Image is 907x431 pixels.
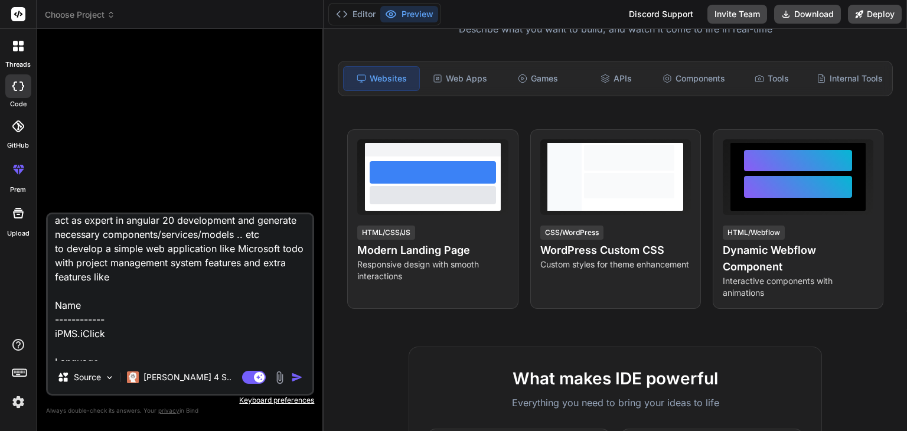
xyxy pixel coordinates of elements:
label: GitHub [7,141,29,151]
div: Discord Support [622,5,700,24]
label: code [10,99,27,109]
label: threads [5,60,31,70]
p: Everything you need to bring your ideas to life [428,396,802,410]
div: Components [656,66,732,91]
p: Responsive design with smooth interactions [357,259,508,282]
p: Always double-check its answers. Your in Bind [46,405,314,416]
h4: Modern Landing Page [357,242,508,259]
p: Keyboard preferences [46,396,314,405]
span: privacy [158,407,180,414]
button: Download [774,5,841,24]
textarea: act as expert in angular 20 development and generate necessary components/services/models .. etc ... [48,214,312,361]
img: attachment [273,371,286,384]
button: Deploy [848,5,902,24]
p: Source [74,371,101,383]
h4: WordPress Custom CSS [540,242,691,259]
img: icon [291,371,303,383]
p: Interactive components with animations [723,275,873,299]
label: prem [10,185,26,195]
h4: Dynamic Webflow Component [723,242,873,275]
div: HTML/Webflow [723,226,785,240]
div: Internal Tools [812,66,888,91]
div: Tools [734,66,810,91]
button: Invite Team [707,5,767,24]
button: Preview [380,6,438,22]
p: [PERSON_NAME] 4 S.. [143,371,231,383]
img: settings [8,392,28,412]
div: APIs [578,66,654,91]
p: Custom styles for theme enhancement [540,259,691,270]
div: Games [500,66,576,91]
button: Editor [331,6,380,22]
div: CSS/WordPress [540,226,603,240]
span: Choose Project [45,9,115,21]
h2: What makes IDE powerful [428,366,802,391]
div: HTML/CSS/JS [357,226,415,240]
label: Upload [7,228,30,239]
p: Describe what you want to build, and watch it come to life in real-time [331,22,900,37]
img: Claude 4 Sonnet [127,371,139,383]
div: Websites [343,66,420,91]
img: Pick Models [105,373,115,383]
div: Web Apps [422,66,498,91]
